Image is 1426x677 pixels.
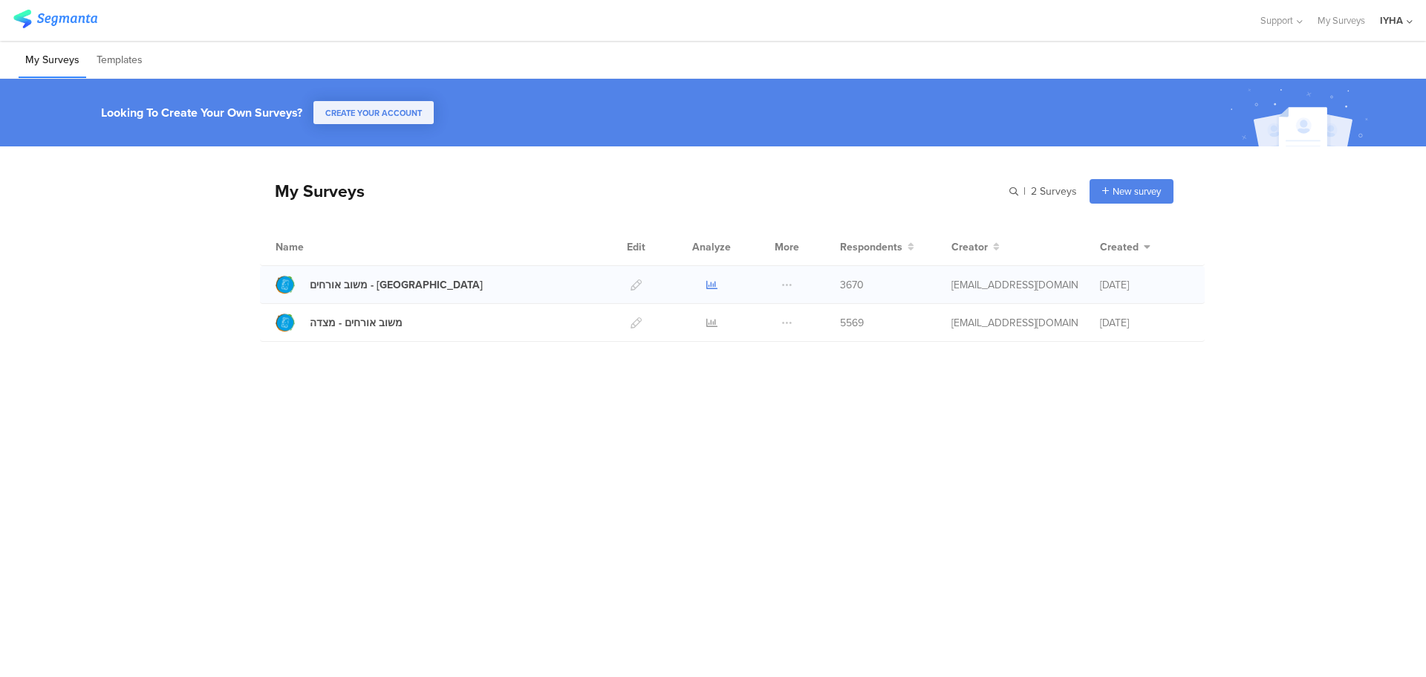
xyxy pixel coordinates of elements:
[951,277,1078,293] div: ofir@iyha.org.il
[90,43,149,78] li: Templates
[1113,184,1161,198] span: New survey
[1100,239,1139,255] span: Created
[951,239,988,255] span: Creator
[1031,184,1077,199] span: 2 Surveys
[260,178,365,204] div: My Surveys
[101,104,302,121] div: Looking To Create Your Own Surveys?
[313,101,434,124] button: CREATE YOUR ACCOUNT
[840,277,864,293] span: 3670
[1021,184,1028,199] span: |
[689,228,734,265] div: Analyze
[840,239,902,255] span: Respondents
[620,228,652,265] div: Edit
[19,43,86,78] li: My Surveys
[310,315,403,331] div: משוב אורחים - מצדה
[276,275,483,294] a: משוב אורחים - [GEOGRAPHIC_DATA]
[840,315,864,331] span: 5569
[771,228,803,265] div: More
[1260,13,1293,27] span: Support
[840,239,914,255] button: Respondents
[951,315,1078,331] div: ofir@iyha.org.il
[1225,83,1378,151] img: create_account_image.svg
[951,239,1000,255] button: Creator
[13,10,97,28] img: segmanta logo
[1380,13,1403,27] div: IYHA
[310,277,483,293] div: משוב אורחים - עין גדי
[325,107,422,119] span: CREATE YOUR ACCOUNT
[276,313,403,332] a: משוב אורחים - מצדה
[1100,239,1150,255] button: Created
[1100,315,1189,331] div: [DATE]
[1100,277,1189,293] div: [DATE]
[276,239,365,255] div: Name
